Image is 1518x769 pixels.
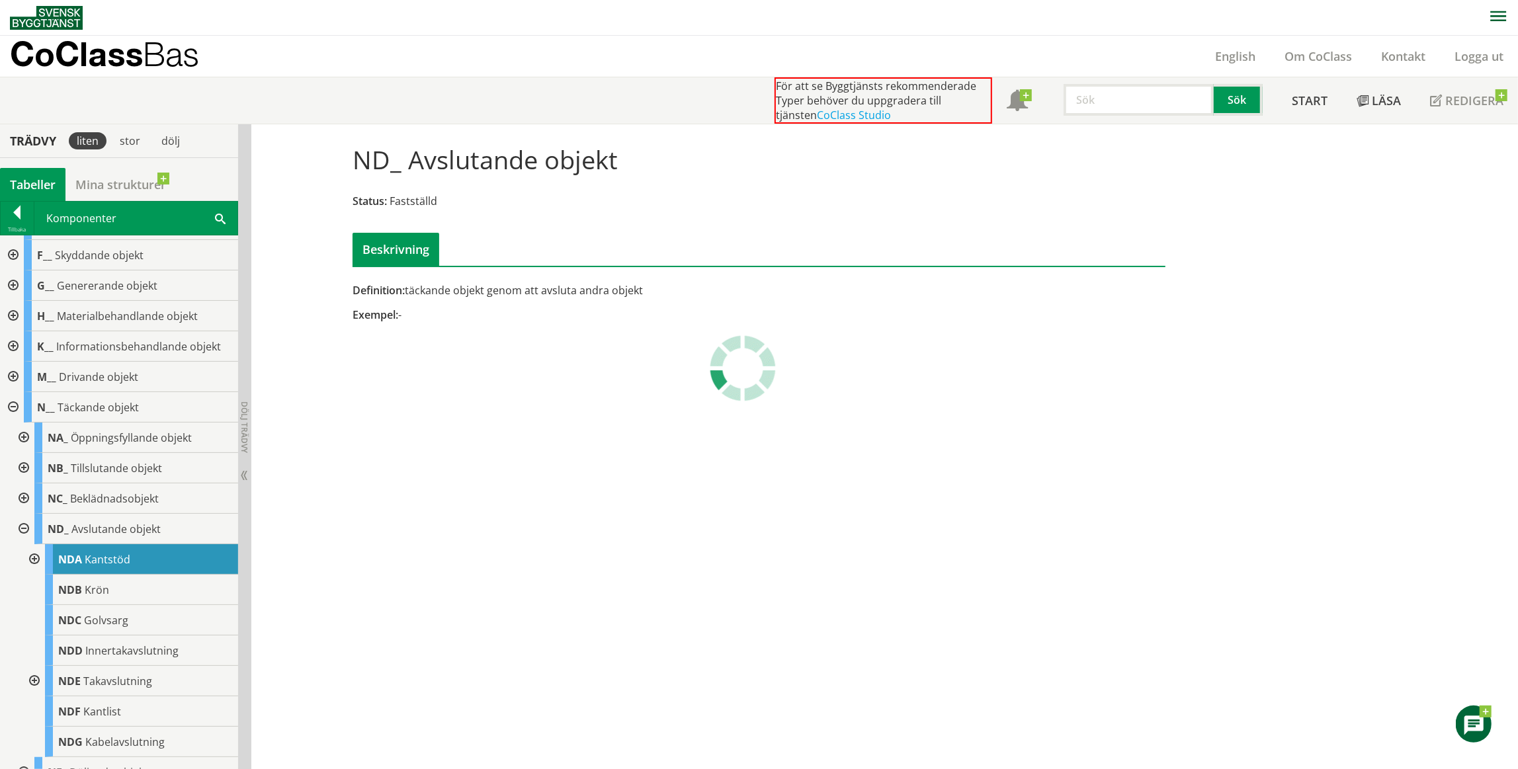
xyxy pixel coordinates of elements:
div: Gå till informationssidan för CoClass Studio [21,666,238,696]
span: Drivande objekt [59,370,138,384]
img: Laddar [710,335,776,401]
span: NA_ [48,430,68,445]
span: Start [1292,93,1328,108]
div: Gå till informationssidan för CoClass Studio [21,605,238,635]
span: NDA [58,552,82,567]
div: Gå till informationssidan för CoClass Studio [21,727,238,757]
a: Logga ut [1440,48,1518,64]
div: Gå till informationssidan för CoClass Studio [21,575,238,605]
div: liten [69,132,106,149]
span: Fastställd [390,194,437,208]
span: Kantstöd [85,552,130,567]
div: Beskrivning [353,233,439,266]
a: Redigera [1415,77,1518,124]
a: CoClassBas [10,36,228,77]
span: Innertakavslutning [85,643,179,658]
span: Genererande objekt [57,278,157,293]
span: Beklädnadsobjekt [70,491,159,506]
span: Krön [85,583,109,597]
div: - [353,307,888,322]
a: English [1201,48,1270,64]
a: CoClass Studio [817,108,891,122]
div: dölj [153,132,188,149]
div: Gå till informationssidan för CoClass Studio [11,453,238,483]
span: NDC [58,613,81,627]
img: Svensk Byggtjänst [10,6,83,30]
span: K__ [37,339,54,354]
div: stor [112,132,148,149]
span: NB_ [48,461,68,475]
div: Komponenter [34,202,237,235]
span: Skyddande objekt [55,248,144,263]
p: CoClass [10,46,199,61]
span: NDD [58,643,83,658]
span: Läsa [1372,93,1401,108]
div: täckande objekt genom att avsluta andra objekt [353,283,888,298]
a: Kontakt [1367,48,1440,64]
span: Avslutande objekt [71,522,161,536]
span: Golvsarg [84,613,128,627]
span: Materialbehandlande objekt [57,309,198,323]
span: Dölj trädvy [239,401,250,453]
div: Gå till informationssidan för CoClass Studio [21,696,238,727]
a: Start [1277,77,1342,124]
a: Mina strukturer [65,168,176,201]
span: Status: [353,194,387,208]
span: Redigera [1445,93,1503,108]
button: Sök [1214,84,1263,116]
span: G__ [37,278,54,293]
span: Informationsbehandlande objekt [56,339,221,354]
h1: ND_ Avslutande objekt [353,145,618,174]
span: Sök i tabellen [215,211,226,225]
a: Om CoClass [1270,48,1367,64]
span: ND_ [48,522,69,536]
span: Definition: [353,283,405,298]
span: NDG [58,735,83,749]
div: Tillbaka [1,224,34,235]
span: Kabelavslutning [85,735,165,749]
input: Sök [1064,84,1214,116]
span: NC_ [48,491,67,506]
a: Läsa [1342,77,1415,124]
span: F__ [37,248,52,263]
span: Täckande objekt [58,400,139,415]
span: NDB [58,583,82,597]
span: Öppningsfyllande objekt [71,430,192,445]
span: H__ [37,309,54,323]
div: Gå till informationssidan för CoClass Studio [11,423,238,453]
div: Gå till informationssidan för CoClass Studio [11,483,238,514]
span: Tillslutande objekt [71,461,162,475]
div: Trädvy [3,134,63,148]
span: NDE [58,674,81,688]
span: N__ [37,400,55,415]
span: Takavslutning [83,674,152,688]
span: Notifikationer [1007,91,1028,112]
span: Bas [143,34,199,73]
div: Gå till informationssidan för CoClass Studio [21,544,238,575]
span: NDF [58,704,81,719]
div: Gå till informationssidan för CoClass Studio [21,635,238,666]
div: Gå till informationssidan för CoClass Studio [11,514,238,757]
span: Exempel: [353,307,398,322]
span: Kantlist [83,704,121,719]
span: M__ [37,370,56,384]
div: För att se Byggtjänsts rekommenderade Typer behöver du uppgradera till tjänsten [775,77,992,124]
